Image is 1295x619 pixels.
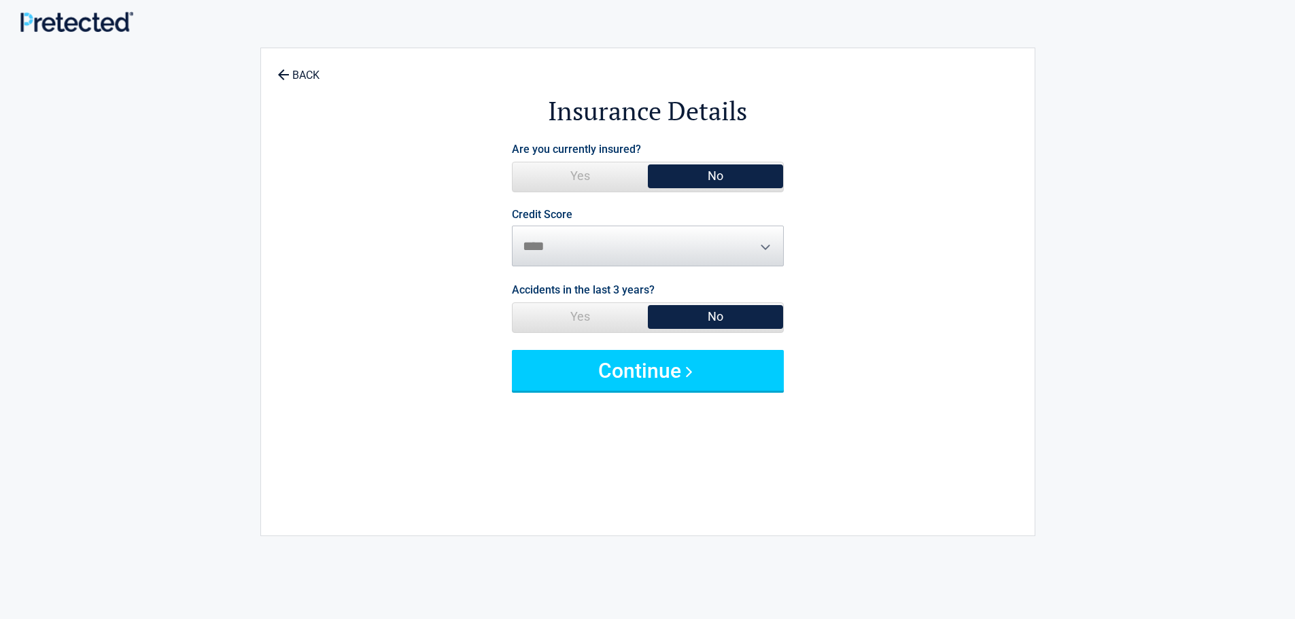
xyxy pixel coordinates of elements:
[275,57,322,81] a: BACK
[512,350,784,391] button: Continue
[512,209,572,220] label: Credit Score
[512,281,655,299] label: Accidents in the last 3 years?
[513,303,648,330] span: Yes
[513,162,648,190] span: Yes
[20,12,133,32] img: Main Logo
[336,94,960,128] h2: Insurance Details
[512,140,641,158] label: Are you currently insured?
[648,162,783,190] span: No
[648,303,783,330] span: No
